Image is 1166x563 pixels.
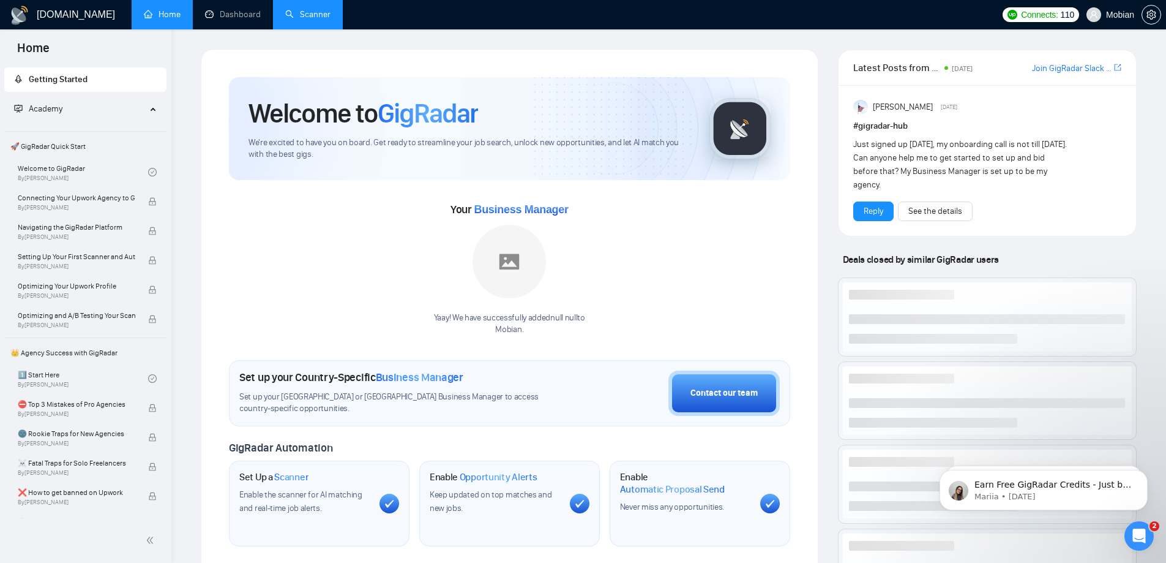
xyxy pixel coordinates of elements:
[434,324,585,336] p: Mobian .
[908,205,962,218] a: See the details
[1142,10,1161,20] a: setting
[18,486,135,499] span: ❌ How to get banned on Upwork
[1114,62,1121,74] a: export
[18,159,148,186] a: Welcome to GigRadarBy[PERSON_NAME]
[853,100,868,115] img: Anisuzzaman Khan
[853,119,1121,133] h1: # gigradar-hub
[229,441,332,455] span: GigRadar Automation
[249,137,690,161] span: We're excited to have you on board. Get ready to streamline your job search, unlock new opportuni...
[1114,62,1121,72] span: export
[7,39,59,65] span: Home
[18,365,148,392] a: 1️⃣ Start HereBy[PERSON_NAME]
[18,322,135,329] span: By [PERSON_NAME]
[249,97,478,130] h1: Welcome to
[18,251,135,263] span: Setting Up Your First Scanner and Auto-Bidder
[29,104,62,114] span: Academy
[18,221,135,233] span: Navigating the GigRadar Platform
[18,516,135,528] span: 😭 Account blocked: what to do?
[473,225,546,298] img: placeholder.png
[873,100,933,114] span: [PERSON_NAME]
[18,309,135,322] span: Optimizing and A/B Testing Your Scanner for Better Results
[853,138,1068,192] div: Just signed up [DATE], my onboarding call is not till [DATE]. Can anyone help me to get started t...
[620,483,725,496] span: Automatic Proposal Send
[10,6,29,25] img: logo
[239,471,308,483] h1: Set Up a
[1142,5,1161,25] button: setting
[274,471,308,483] span: Scanner
[148,463,157,471] span: lock
[148,256,157,265] span: lock
[450,203,569,216] span: Your
[14,75,23,83] span: rocket
[14,104,23,113] span: fund-projection-screen
[1061,8,1074,21] span: 110
[952,64,973,73] span: [DATE]
[430,489,552,513] span: Keep updated on top matches and new jobs.
[14,104,62,114] span: Academy
[941,102,957,113] span: [DATE]
[148,227,157,235] span: lock
[6,341,165,365] span: 👑 Agency Success with GigRadar
[1007,10,1017,20] img: upwork-logo.png
[18,204,135,211] span: By [PERSON_NAME]
[1021,8,1058,21] span: Connects:
[205,9,261,20] a: dashboardDashboard
[620,502,724,512] span: Never miss any opportunities.
[853,60,941,75] span: Latest Posts from the GigRadar Community
[148,197,157,206] span: lock
[239,489,362,513] span: Enable the scanner for AI matching and real-time job alerts.
[148,492,157,501] span: lock
[434,312,585,336] div: Yaay! We have successfully added null null to
[18,233,135,241] span: By [PERSON_NAME]
[1149,521,1159,531] span: 2
[430,471,537,483] h1: Enable
[376,371,463,384] span: Business Manager
[239,371,463,384] h1: Set up your Country-Specific
[18,192,135,204] span: Connecting Your Upwork Agency to GigRadar
[18,440,135,447] span: By [PERSON_NAME]
[285,9,331,20] a: searchScanner
[1089,10,1098,19] span: user
[709,98,771,159] img: gigradar-logo.png
[148,315,157,323] span: lock
[1032,62,1112,75] a: Join GigRadar Slack Community
[460,471,537,483] span: Opportunity Alerts
[18,292,135,300] span: By [PERSON_NAME]
[148,404,157,412] span: lock
[690,387,758,400] div: Contact our team
[146,534,158,546] span: double-left
[6,134,165,159] span: 🚀 GigRadar Quick Start
[18,457,135,469] span: ☠️ Fatal Traps for Solo Freelancers
[18,398,135,410] span: ⛔ Top 3 Mistakes of Pro Agencies
[853,202,894,221] button: Reply
[668,371,780,416] button: Contact our team
[4,67,166,92] li: Getting Started
[239,391,564,415] span: Set up your [GEOGRAPHIC_DATA] or [GEOGRAPHIC_DATA] Business Manager to access country-specific op...
[148,374,157,383] span: check-circle
[1124,521,1154,551] iframe: Intercom live chat
[18,499,135,506] span: By [PERSON_NAME]
[148,433,157,442] span: lock
[29,74,88,85] span: Getting Started
[378,97,478,130] span: GigRadar
[921,444,1166,530] iframe: Intercom notifications message
[148,285,157,294] span: lock
[898,202,973,221] button: See the details
[864,205,883,218] a: Reply
[620,471,750,495] h1: Enable
[838,249,1004,270] span: Deals closed by similar GigRadar users
[18,428,135,440] span: 🌚 Rookie Traps for New Agencies
[474,203,568,216] span: Business Manager
[144,9,181,20] a: homeHome
[148,168,157,176] span: check-circle
[18,280,135,292] span: Optimizing Your Upwork Profile
[18,469,135,477] span: By [PERSON_NAME]
[18,410,135,418] span: By [PERSON_NAME]
[18,263,135,270] span: By [PERSON_NAME]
